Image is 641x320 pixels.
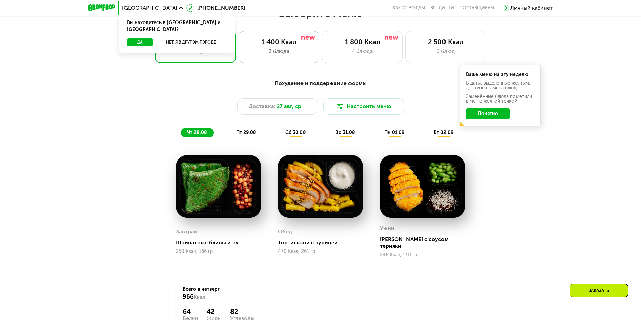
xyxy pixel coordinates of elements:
span: вт 02.09 [434,130,453,135]
div: 1 400 Ккал [246,38,312,46]
div: Похудение и поддержание формы [121,79,520,88]
div: Шпинатные блины и нут [176,239,266,246]
div: 2 500 Ккал [413,38,479,46]
div: 470 Ккал, 261 гр [278,249,363,254]
div: 64 [183,308,198,316]
div: 82 [230,308,254,316]
span: 966 [183,293,194,301]
div: Ваше меню на эту неделю [466,72,535,77]
button: Понятно [466,108,510,119]
div: Всего в четверг [183,286,254,301]
div: [PERSON_NAME] с соусом терияки [380,236,470,249]
div: 6 блюд [413,47,479,55]
div: 250 Ккал, 166 гр [176,249,261,254]
div: В даты, выделенные желтым, доступна замена блюд. [466,81,535,90]
button: Да [127,38,153,46]
span: [GEOGRAPHIC_DATA] [122,5,177,11]
div: 246 Ккал, 130 гр [380,252,465,258]
div: 42 [207,308,222,316]
span: пт 29.08 [236,130,256,135]
div: Завтрак [176,227,197,237]
div: 4 блюда [329,47,396,55]
div: Заменённые блюда пометили в меню жёлтой точкой. [466,94,535,104]
button: Настроить меню [323,98,404,115]
span: пн 01.09 [384,130,404,135]
a: [PHONE_NUMBER] [186,4,245,12]
span: сб 30.08 [285,130,306,135]
div: Тортильони с курицей [278,239,368,246]
a: Качество еды [393,5,425,11]
div: 1 800 Ккал [329,38,396,46]
div: Обед [278,227,292,237]
div: Ужин [380,223,394,233]
div: Заказать [570,284,628,297]
div: поставщикам [459,5,494,11]
span: чт 28.08 [187,130,207,135]
div: Вы находитесь в [GEOGRAPHIC_DATA] и [GEOGRAPHIC_DATA]? [119,14,235,38]
a: Вендинги [430,5,454,11]
div: Личный кабинет [510,4,553,12]
span: Доставка: [249,102,275,110]
div: 3 блюда [246,47,312,55]
span: вс 31.08 [335,130,355,135]
span: Ккал [194,294,205,300]
span: 27 авг, ср [277,102,301,110]
button: Нет, я в другом городе [155,38,226,46]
